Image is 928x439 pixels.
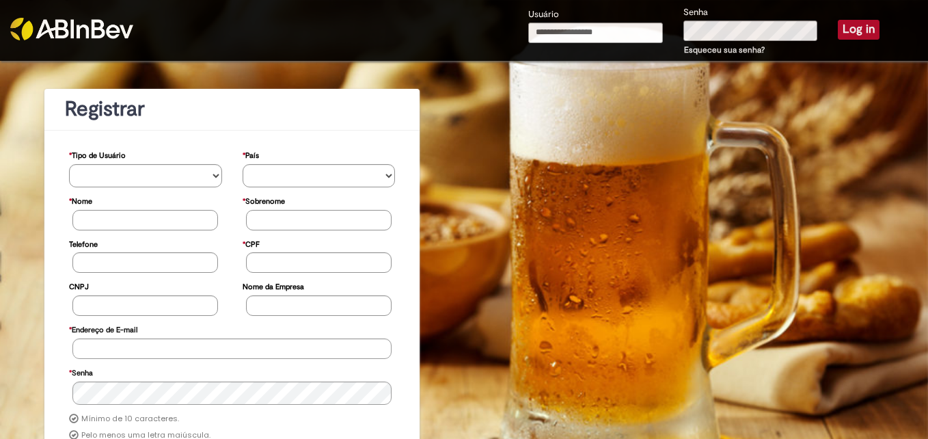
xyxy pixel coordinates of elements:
[81,414,179,425] label: Mínimo de 10 caracteres.
[243,190,285,210] label: Sobrenome
[65,98,399,120] h1: Registrar
[69,319,137,338] label: Endereço de E-mail
[243,144,259,164] label: País
[69,144,126,164] label: Tipo de Usuário
[69,362,93,382] label: Senha
[243,233,260,253] label: CPF
[683,6,708,19] label: Senha
[69,233,98,253] label: Telefone
[243,276,304,295] label: Nome da Empresa
[838,20,879,39] button: Log in
[69,190,92,210] label: Nome
[684,44,765,55] a: Esqueceu sua senha?
[528,8,559,21] label: Usuário
[10,18,133,40] img: ABInbev-white.png
[69,276,89,295] label: CNPJ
